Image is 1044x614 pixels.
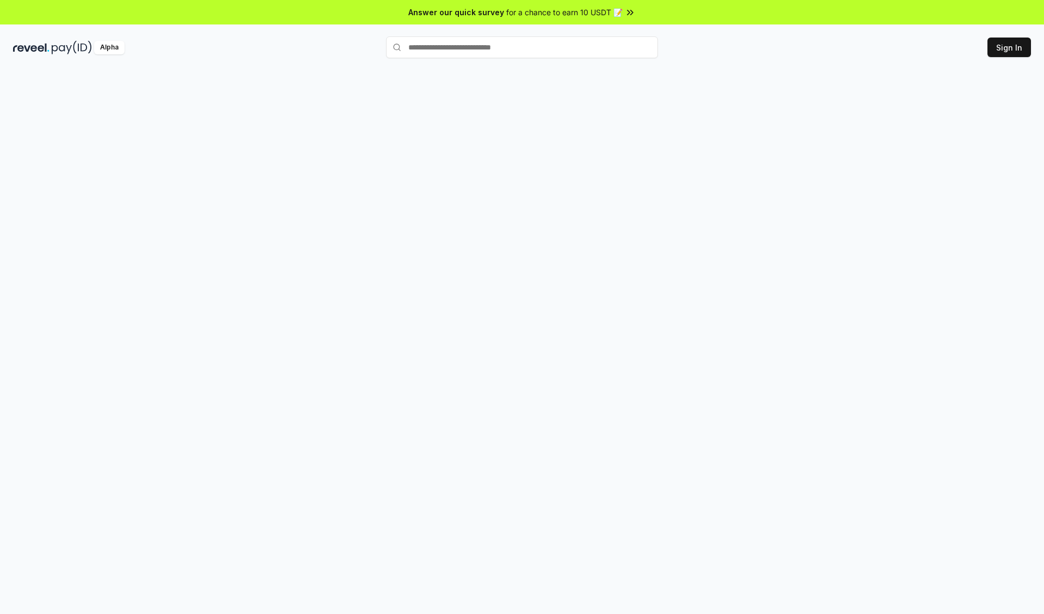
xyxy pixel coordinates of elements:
img: pay_id [52,41,92,54]
div: Alpha [94,41,125,54]
button: Sign In [987,38,1031,57]
span: Answer our quick survey [408,7,504,18]
span: for a chance to earn 10 USDT 📝 [506,7,623,18]
img: reveel_dark [13,41,49,54]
